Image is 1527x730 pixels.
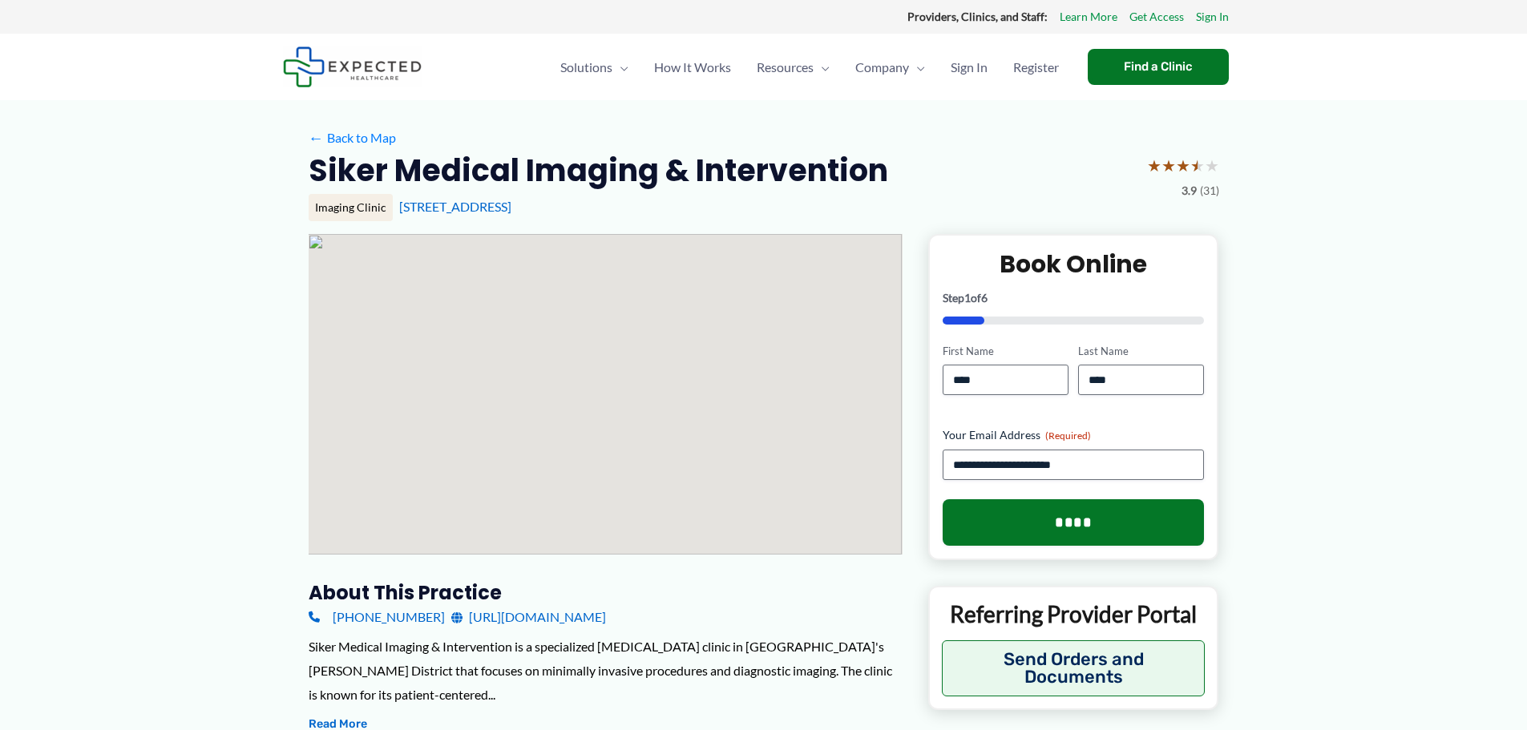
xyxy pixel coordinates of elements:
[943,427,1205,443] label: Your Email Address
[309,194,393,221] div: Imaging Clinic
[1000,39,1072,95] a: Register
[1205,151,1219,180] span: ★
[1190,151,1205,180] span: ★
[1060,6,1117,27] a: Learn More
[1196,6,1229,27] a: Sign In
[943,292,1205,304] p: Step of
[1088,49,1229,85] a: Find a Clinic
[1161,151,1176,180] span: ★
[909,39,925,95] span: Menu Toggle
[1200,180,1219,201] span: (31)
[943,344,1068,359] label: First Name
[855,39,909,95] span: Company
[942,599,1206,628] p: Referring Provider Portal
[1176,151,1190,180] span: ★
[309,126,396,150] a: ←Back to Map
[309,605,445,629] a: [PHONE_NUMBER]
[942,640,1206,696] button: Send Orders and Documents
[757,39,814,95] span: Resources
[654,39,731,95] span: How It Works
[612,39,628,95] span: Menu Toggle
[1182,180,1197,201] span: 3.9
[938,39,1000,95] a: Sign In
[814,39,830,95] span: Menu Toggle
[547,39,1072,95] nav: Primary Site Navigation
[951,39,988,95] span: Sign In
[1078,344,1204,359] label: Last Name
[964,291,971,305] span: 1
[943,248,1205,280] h2: Book Online
[309,580,903,605] h3: About this practice
[1147,151,1161,180] span: ★
[309,635,903,706] div: Siker Medical Imaging & Intervention is a specialized [MEDICAL_DATA] clinic in [GEOGRAPHIC_DATA]'...
[399,199,511,214] a: [STREET_ADDRESS]
[309,151,888,190] h2: Siker Medical Imaging & Intervention
[744,39,842,95] a: ResourcesMenu Toggle
[981,291,988,305] span: 6
[842,39,938,95] a: CompanyMenu Toggle
[547,39,641,95] a: SolutionsMenu Toggle
[641,39,744,95] a: How It Works
[283,46,422,87] img: Expected Healthcare Logo - side, dark font, small
[1045,430,1091,442] span: (Required)
[1013,39,1059,95] span: Register
[451,605,606,629] a: [URL][DOMAIN_NAME]
[1129,6,1184,27] a: Get Access
[309,130,324,145] span: ←
[907,10,1048,23] strong: Providers, Clinics, and Staff:
[560,39,612,95] span: Solutions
